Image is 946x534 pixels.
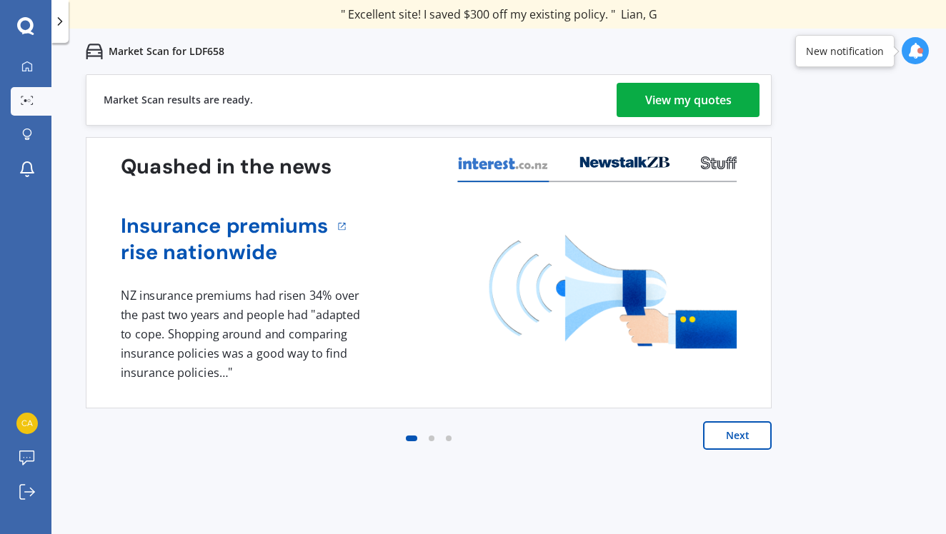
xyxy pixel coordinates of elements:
[806,44,884,59] div: New notification
[121,239,329,266] a: rise nationwide
[645,83,732,117] div: View my quotes
[16,413,38,434] img: bd89df2b1dee1221b09ace25462dfbe0
[109,44,224,59] p: Market Scan for LDF658
[121,153,332,180] h3: Quashed in the news
[104,75,253,125] div: Market Scan results are ready.
[86,43,103,60] img: car.f15378c7a67c060ca3f3.svg
[121,286,365,382] div: NZ insurance premiums had risen 34% over the past two years and people had "adapted to cope. Shop...
[703,421,772,450] button: Next
[489,235,737,348] img: media image
[121,213,329,239] a: Insurance premiums
[617,83,760,117] a: View my quotes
